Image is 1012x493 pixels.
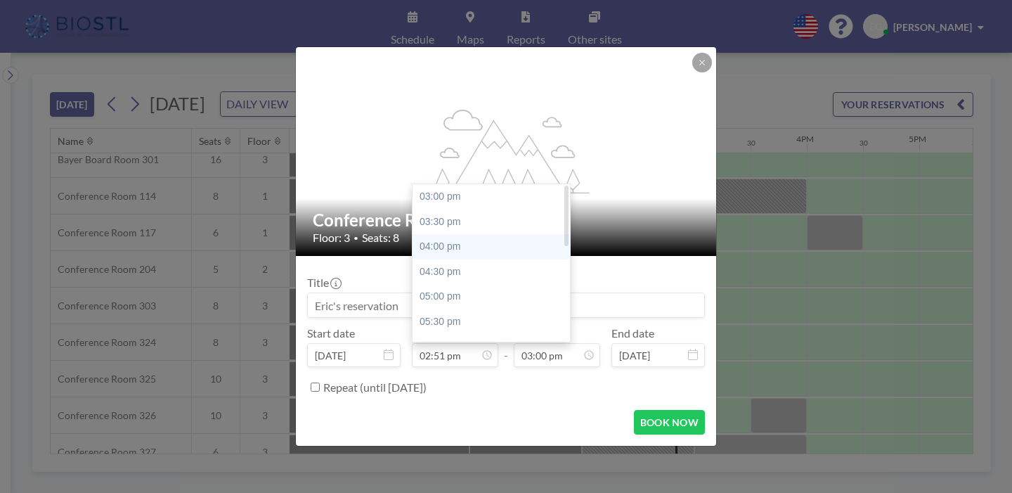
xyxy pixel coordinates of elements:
[413,260,570,285] div: 04:30 pm
[413,184,570,210] div: 03:00 pm
[362,231,399,245] span: Seats: 8
[413,335,570,360] div: 06:00 pm
[413,309,570,335] div: 05:30 pm
[307,276,340,290] label: Title
[413,284,570,309] div: 05:00 pm
[504,331,508,362] span: -
[413,210,570,235] div: 03:30 pm
[313,210,701,231] h2: Conference Room 324
[353,233,358,243] span: •
[307,326,355,340] label: Start date
[611,326,654,340] label: End date
[413,234,570,260] div: 04:00 pm
[308,293,704,317] input: Eric's reservation
[323,380,427,395] label: Repeat (until [DATE])
[313,231,350,245] span: Floor: 3
[634,410,705,435] button: BOOK NOW
[424,108,590,193] g: flex-grow: 1.2;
